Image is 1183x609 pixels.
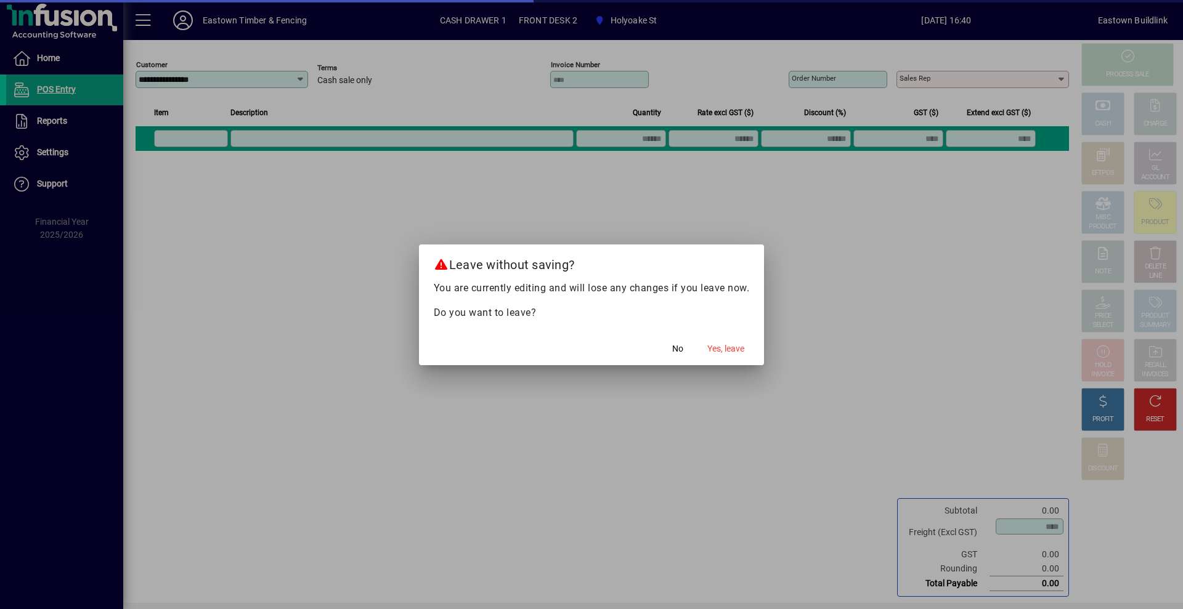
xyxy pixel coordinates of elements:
button: Yes, leave [702,338,749,360]
span: Yes, leave [707,342,744,355]
button: No [658,338,697,360]
h2: Leave without saving? [419,244,765,280]
span: No [672,342,683,355]
p: You are currently editing and will lose any changes if you leave now. [434,281,750,296]
p: Do you want to leave? [434,305,750,320]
